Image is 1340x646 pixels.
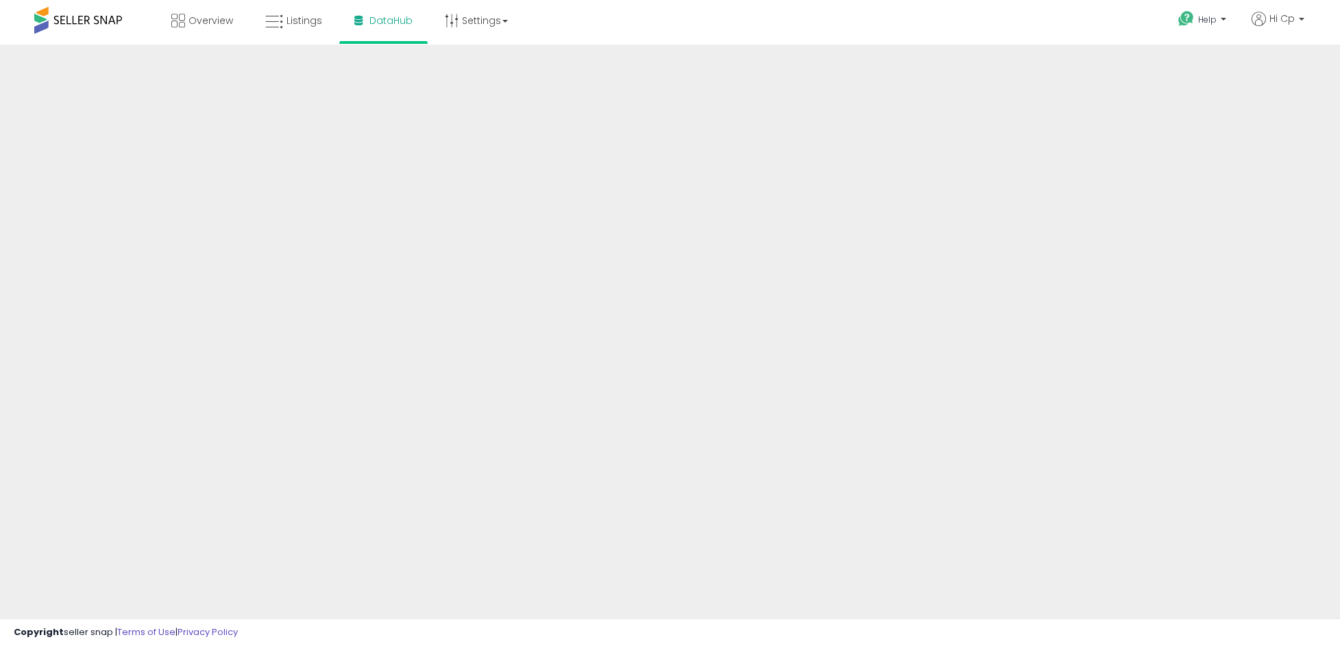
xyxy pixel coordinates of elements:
[1252,12,1304,42] a: Hi Cp
[369,14,413,27] span: DataHub
[1178,10,1195,27] i: Get Help
[287,14,322,27] span: Listings
[1198,14,1217,25] span: Help
[1269,12,1295,25] span: Hi Cp
[188,14,233,27] span: Overview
